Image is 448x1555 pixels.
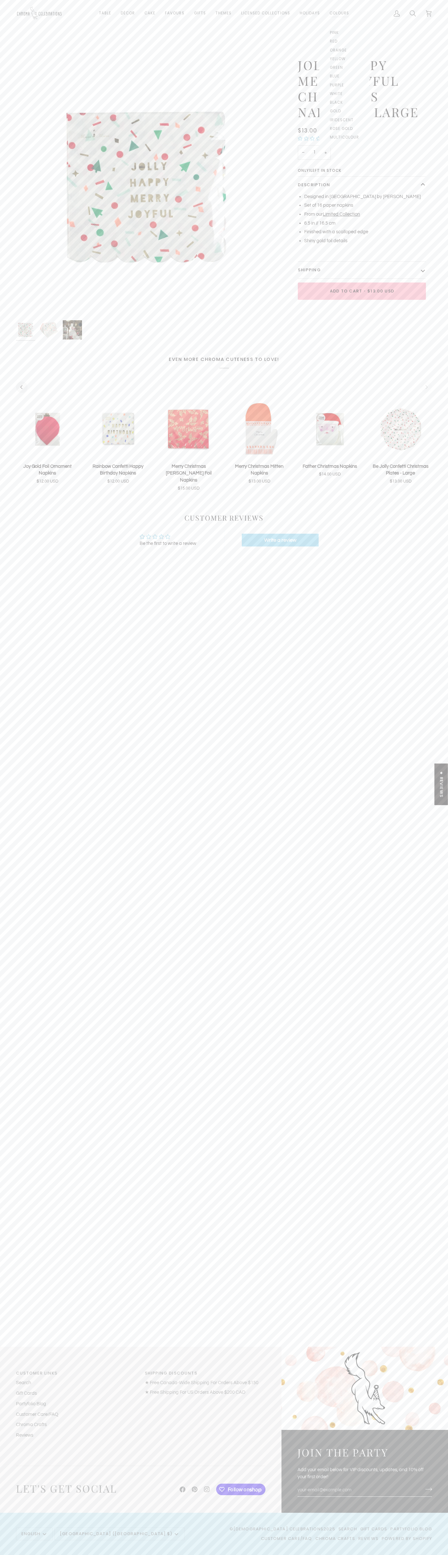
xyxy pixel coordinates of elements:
[367,288,394,294] span: $13.00 USD
[87,460,150,485] a: Rainbow Confetti Happy Birthday Napkins
[330,98,359,107] a: Black
[228,401,291,458] product-grid-item-variant: Default Title
[304,202,426,209] li: Set of 16 paper napkins
[330,90,359,98] a: White
[99,11,111,16] span: Table
[304,237,426,244] li: Shiny gold foil details
[261,1535,312,1542] a: Customer Care/FAQ
[16,1380,31,1385] a: Search
[330,56,359,62] span: Yellow
[16,1370,137,1380] p: Links
[16,463,79,477] p: Joy Gold Foil Ornament Napkins
[303,463,357,470] p: Father Christmas Napkins
[369,460,432,485] a: Be Jolly Confetti Christmas Plates - Large
[16,57,276,317] img: Jolly Happy Merry Joyful Christmas Confetti Scalloped Napkins
[330,116,359,124] a: Iridescent
[16,320,35,339] img: Jolly Happy Merry Joyful Christmas Confetti Scalloped Napkins
[107,478,129,485] span: $12.00 USD
[298,57,421,120] h1: Jolly Happy Merry Joyful Christmas Napkins - Large
[144,11,155,16] span: Cake
[330,83,359,88] span: Purple
[145,1389,266,1396] p: ★ Free Shipping For US Orders Above $200 CAD
[54,1527,185,1540] button: [GEOGRAPHIC_DATA] ([GEOGRAPHIC_DATA] $)
[157,401,220,491] product-grid-item: Merry Christmas Holly Gold Foil Napkins
[298,401,362,458] a: Father Christmas Napkins
[319,471,341,478] span: $14.00 USD
[297,1446,432,1459] h3: Join the Party
[37,478,58,485] span: $12.00 USD
[194,11,206,16] span: Gifts
[145,1379,266,1386] p: ★ Free Canada-Wide Shipping For Orders Above $150
[330,124,359,133] a: Rose Gold
[323,212,360,217] a: Limited Collection
[121,11,135,16] span: Décor
[157,463,220,484] p: Merry Christmas [PERSON_NAME] Foil Napkins
[330,135,359,140] span: Multicolour
[330,65,359,70] span: Green
[358,1535,379,1542] a: Reviews
[248,478,270,485] span: $13.00 USD
[298,145,331,160] input: Quantity
[362,288,368,294] span: •
[369,401,432,458] product-grid-item-variant: Default Title
[297,1484,421,1496] input: your-email@example.com
[435,763,448,805] div: Click to open Judge.me floating reviews tab
[330,91,359,97] span: White
[16,5,64,22] img: Chroma Celebrations
[330,100,359,105] span: Black
[241,11,290,16] span: Licensed Collections
[37,513,411,522] h2: Customer Reviews
[330,55,359,63] a: Yellow
[390,1526,432,1532] a: Partyfolio Blog
[230,1526,335,1532] span: © 2025
[360,1526,387,1532] a: Gift Cards
[145,1370,266,1380] p: Shipping Discounts
[298,401,362,478] product-grid-item: Father Christmas Napkins
[300,11,320,16] span: Holidays
[330,117,359,123] span: Iridescent
[298,401,362,458] img: Meri Meri Vintage Santa Napkins
[16,1527,53,1540] button: English
[330,108,359,114] span: Gold
[165,11,184,16] span: Favours
[16,401,79,458] a: Joy Gold Foil Ornament Napkins
[39,320,59,339] img: Meri Meri Christmas Napkins
[16,401,79,458] product-grid-item-variant: Default Title
[16,401,79,458] img: Meri Meri Joy Ornament Napkins
[16,460,79,485] a: Joy Gold Foil Ornament Napkins
[330,72,359,81] a: Blue
[87,463,150,477] p: Rainbow Confetti Happy Birthday Napkins
[63,320,82,339] img: Meri Meri Holiday Party Supplies
[390,478,411,485] span: $13.00 USD
[242,534,319,546] a: Write a review
[228,460,291,485] a: Merry Christmas Mitten Napkins
[16,381,28,393] button: Previous
[16,1401,46,1406] a: Partyfolio Blog
[369,401,432,458] a: Be Jolly Confetti Christmas Plates - Large
[330,288,362,294] span: Add to Cart
[16,401,79,485] product-grid-item: Joy Gold Foil Ornament Napkins
[304,211,426,218] li: From our
[330,107,359,116] a: Gold
[309,168,311,173] span: 1
[330,30,359,36] span: Pink
[157,460,220,492] a: Merry Christmas Holly Gold Foil Napkins
[16,1391,37,1396] a: Gift Cards
[16,1422,47,1427] a: Chroma Crafts
[330,28,359,37] a: Pink
[228,401,291,458] a: Merry Christmas Mitten Napkins
[298,145,308,160] button: Decrease quantity
[16,1482,117,1497] h3: Let's Get Social
[178,485,200,492] span: $15.00 USD
[298,262,426,278] button: Shipping
[216,11,232,16] span: Themes
[16,356,432,369] h2: Even more Chroma cuteness to love!
[330,74,359,79] span: Blue
[16,1412,58,1417] a: Customer Care/FAQ
[421,1484,432,1494] button: Join
[16,1433,33,1438] a: Reviews
[369,463,432,477] p: Be Jolly Confetti Christmas Plates - Large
